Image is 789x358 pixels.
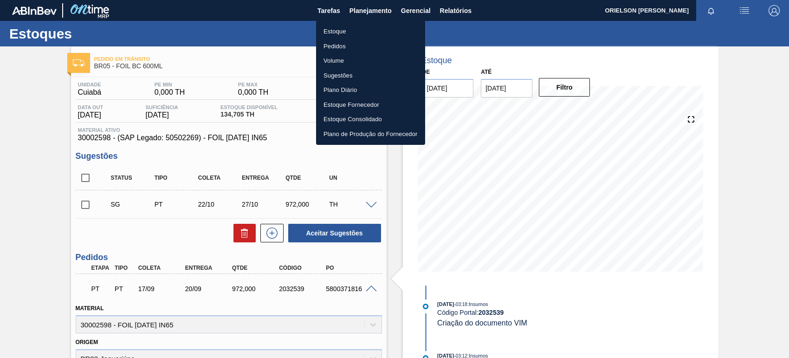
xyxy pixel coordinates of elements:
[316,98,425,112] a: Estoque Fornecedor
[316,39,425,54] a: Pedidos
[316,24,425,39] a: Estoque
[316,83,425,98] a: Plano Diário
[316,127,425,142] a: Plano de Produção do Fornecedor
[316,112,425,127] a: Estoque Consolidado
[316,68,425,83] a: Sugestões
[316,53,425,68] a: Volume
